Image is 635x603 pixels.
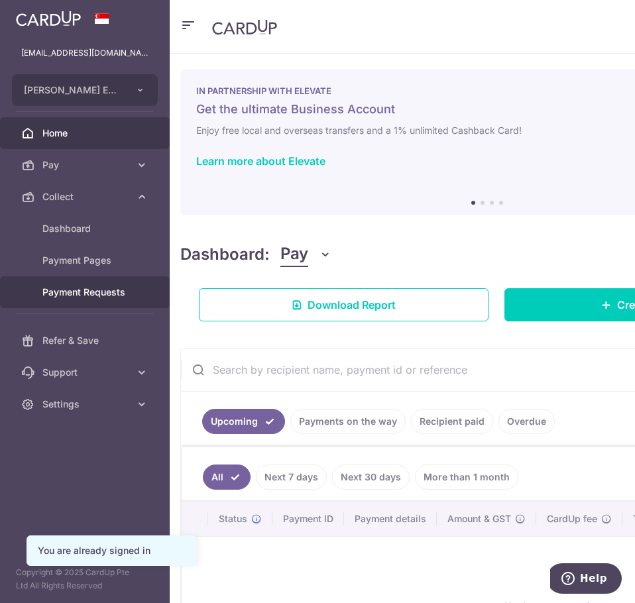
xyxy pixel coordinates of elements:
[196,154,325,168] a: Learn more about Elevate
[290,409,406,434] a: Payments on the way
[272,502,344,536] th: Payment ID
[344,502,437,536] th: Payment details
[42,158,130,172] span: Pay
[219,512,247,525] span: Status
[308,297,396,313] span: Download Report
[42,222,130,235] span: Dashboard
[498,409,555,434] a: Overdue
[42,190,130,203] span: Collect
[202,409,285,434] a: Upcoming
[212,19,277,35] img: CardUp
[550,563,622,596] iframe: Opens a widget where you can find more information
[180,243,270,266] h4: Dashboard:
[16,11,81,27] img: CardUp
[42,366,130,379] span: Support
[42,127,130,140] span: Home
[21,46,148,60] p: [EMAIL_ADDRESS][DOMAIN_NAME]
[280,242,308,267] span: Pay
[547,512,597,525] span: CardUp fee
[42,398,130,411] span: Settings
[42,254,130,267] span: Payment Pages
[256,465,327,490] a: Next 7 days
[42,286,130,299] span: Payment Requests
[42,334,130,347] span: Refer & Save
[411,409,493,434] a: Recipient paid
[203,465,251,490] a: All
[199,288,489,321] a: Download Report
[24,83,122,97] span: [PERSON_NAME] EYE CARE PTE. LTD.
[332,465,410,490] a: Next 30 days
[447,512,511,525] span: Amount & GST
[415,465,518,490] a: More than 1 month
[12,74,158,106] button: [PERSON_NAME] EYE CARE PTE. LTD.
[280,242,331,267] button: Pay
[38,544,185,557] div: You are already signed in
